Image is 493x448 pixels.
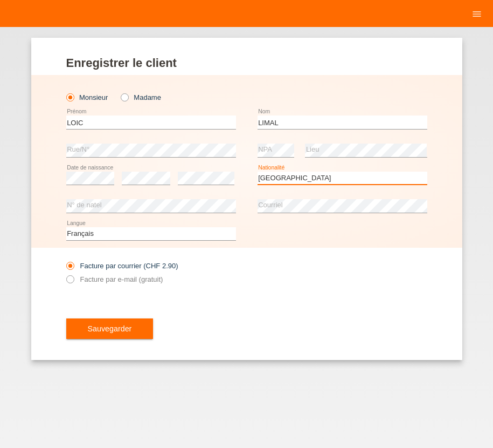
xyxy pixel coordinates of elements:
i: menu [471,9,482,19]
label: Facture par e-mail (gratuit) [66,275,163,283]
input: Monsieur [66,93,73,100]
label: Monsieur [66,93,108,101]
span: Sauvegarder [88,324,132,333]
a: menu [466,10,488,17]
input: Facture par courrier (CHF 2.90) [66,262,73,275]
label: Madame [121,93,161,101]
h1: Enregistrer le client [66,56,427,70]
input: Facture par e-mail (gratuit) [66,275,73,289]
button: Sauvegarder [66,318,154,339]
input: Madame [121,93,128,100]
label: Facture par courrier (CHF 2.90) [66,262,178,270]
